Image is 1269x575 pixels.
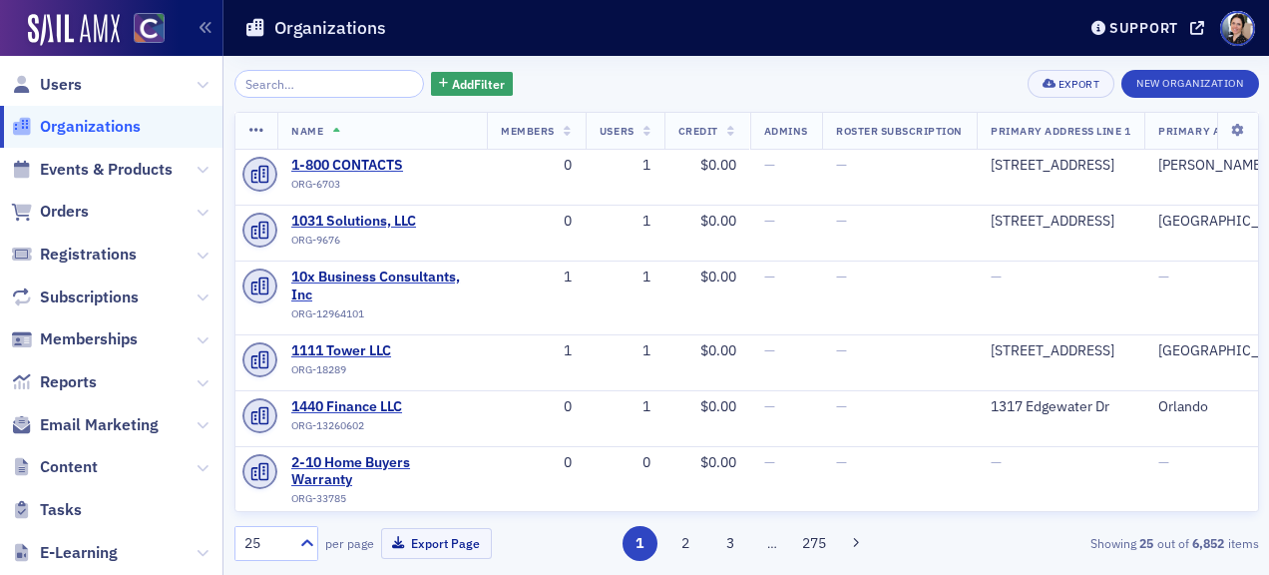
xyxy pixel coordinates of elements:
span: — [764,397,775,415]
button: 2 [667,526,702,561]
label: per page [325,534,374,552]
span: … [758,534,786,552]
a: Events & Products [11,159,173,181]
div: ORG-12964101 [291,307,473,327]
a: E-Learning [11,542,118,564]
div: 1 [600,157,651,175]
a: Users [11,74,82,96]
a: 10x Business Consultants, Inc [291,269,473,303]
strong: 25 [1136,534,1157,552]
span: Events & Products [40,159,173,181]
a: Subscriptions [11,287,139,308]
div: ORG-13260602 [291,419,473,439]
span: — [764,341,775,359]
img: SailAMX [28,14,120,46]
span: Memberships [40,328,138,350]
span: $0.00 [700,453,736,471]
span: E-Learning [40,542,118,564]
span: $0.00 [700,268,736,286]
a: 1031 Solutions, LLC [291,213,473,231]
div: 0 [600,454,651,472]
span: Members [501,124,555,138]
span: — [836,397,847,415]
div: 0 [501,398,572,416]
span: — [991,268,1002,286]
span: — [764,212,775,230]
span: — [836,156,847,174]
a: Registrations [11,244,137,266]
div: 1 [501,269,572,287]
button: Export Page [381,528,492,559]
span: Tasks [40,499,82,521]
span: Roster Subscription [836,124,963,138]
a: 2-10 Home Buyers Warranty [291,454,473,489]
span: Orders [40,201,89,223]
a: Memberships [11,328,138,350]
div: 25 [244,533,288,554]
span: Subscriptions [40,287,139,308]
span: — [1158,268,1169,286]
a: Tasks [11,499,82,521]
span: Name [291,124,323,138]
button: 275 [797,526,832,561]
span: — [764,156,775,174]
span: $0.00 [700,397,736,415]
input: Search… [234,70,425,98]
span: — [836,268,847,286]
button: 1 [623,526,657,561]
div: ORG-6703 [291,178,473,198]
div: 0 [501,454,572,472]
button: New Organization [1121,70,1258,98]
span: — [1158,453,1169,471]
div: 1 [501,342,572,360]
span: $0.00 [700,341,736,359]
a: 1111 Tower LLC [291,342,473,360]
div: [STREET_ADDRESS] [991,213,1131,231]
span: Content [40,456,98,478]
a: New Organization [1121,73,1258,91]
div: 0 [501,157,572,175]
div: Showing out of items [931,534,1258,552]
div: 1317 Edgewater Dr [991,398,1131,416]
div: 1 [600,213,651,231]
div: 1 [600,342,651,360]
strong: 6,852 [1189,534,1228,552]
img: SailAMX [134,13,165,44]
div: [STREET_ADDRESS] [991,342,1131,360]
div: [STREET_ADDRESS] [991,157,1131,175]
button: AddFilter [431,72,513,97]
span: Registrations [40,244,137,266]
span: Primary Address Line 1 [991,124,1131,138]
div: 1 [600,269,651,287]
div: ORG-33785 [291,492,473,512]
span: Add Filter [452,75,505,93]
a: 1-800 CONTACTS [291,157,473,175]
a: Reports [11,371,97,393]
span: Profile [1220,11,1255,46]
div: 0 [501,213,572,231]
span: Users [600,124,634,138]
a: Organizations [11,116,141,138]
a: Content [11,456,98,478]
div: 1 [600,398,651,416]
span: Admins [764,124,808,138]
span: Organizations [40,116,141,138]
span: Credit [678,124,718,138]
div: ORG-18289 [291,363,473,383]
span: $0.00 [700,212,736,230]
h1: Organizations [274,16,386,40]
div: Export [1058,79,1099,90]
a: Email Marketing [11,414,159,436]
a: 1440 Finance LLC [291,398,473,416]
a: Orders [11,201,89,223]
span: — [991,453,1002,471]
span: — [764,268,775,286]
span: — [764,453,775,471]
span: $0.00 [700,156,736,174]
